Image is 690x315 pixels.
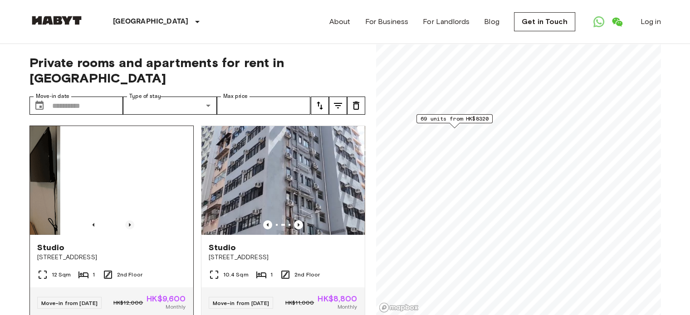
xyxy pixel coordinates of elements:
span: 69 units from HK$8320 [420,115,488,123]
span: [STREET_ADDRESS] [209,253,357,262]
span: 2nd Floor [294,271,320,279]
span: HK$12,000 [113,299,143,307]
button: tune [329,97,347,115]
button: Choose date [30,97,49,115]
a: Log in [641,16,661,27]
span: 10.4 Sqm [223,271,249,279]
span: Move-in from [DATE] [213,300,269,306]
div: Map marker [416,114,492,128]
span: Monthly [166,303,186,311]
a: Open WeChat [608,13,626,31]
img: Marketing picture of unit HK_01-067-001-01 [60,126,223,235]
a: About [329,16,351,27]
label: Type of stay [129,92,161,100]
span: HK$8,800 [318,295,357,303]
span: 2nd Floor [117,271,142,279]
span: Monthly [337,303,357,311]
a: Mapbox logo [379,302,419,313]
img: Marketing picture of unit HK-01-067-008-01 [201,126,365,235]
span: HK$11,000 [285,299,314,307]
button: Previous image [294,220,303,229]
p: [GEOGRAPHIC_DATA] [113,16,189,27]
span: Studio [209,242,236,253]
a: Blog [484,16,499,27]
a: For Landlords [423,16,470,27]
span: [STREET_ADDRESS] [37,253,186,262]
span: Move-in from [DATE] [41,300,98,306]
span: 12 Sqm [52,271,71,279]
span: Studio [37,242,65,253]
img: Habyt [29,16,84,25]
button: Previous image [125,220,134,229]
span: Private rooms and apartments for rent in [GEOGRAPHIC_DATA] [29,55,365,86]
span: 1 [270,271,273,279]
button: Previous image [89,220,98,229]
a: Get in Touch [514,12,575,31]
button: Previous image [263,220,272,229]
label: Max price [223,92,248,100]
span: 1 [93,271,95,279]
span: HK$9,600 [147,295,186,303]
button: tune [311,97,329,115]
button: tune [347,97,365,115]
a: Open WhatsApp [590,13,608,31]
a: For Business [365,16,408,27]
label: Move-in date [36,92,69,100]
